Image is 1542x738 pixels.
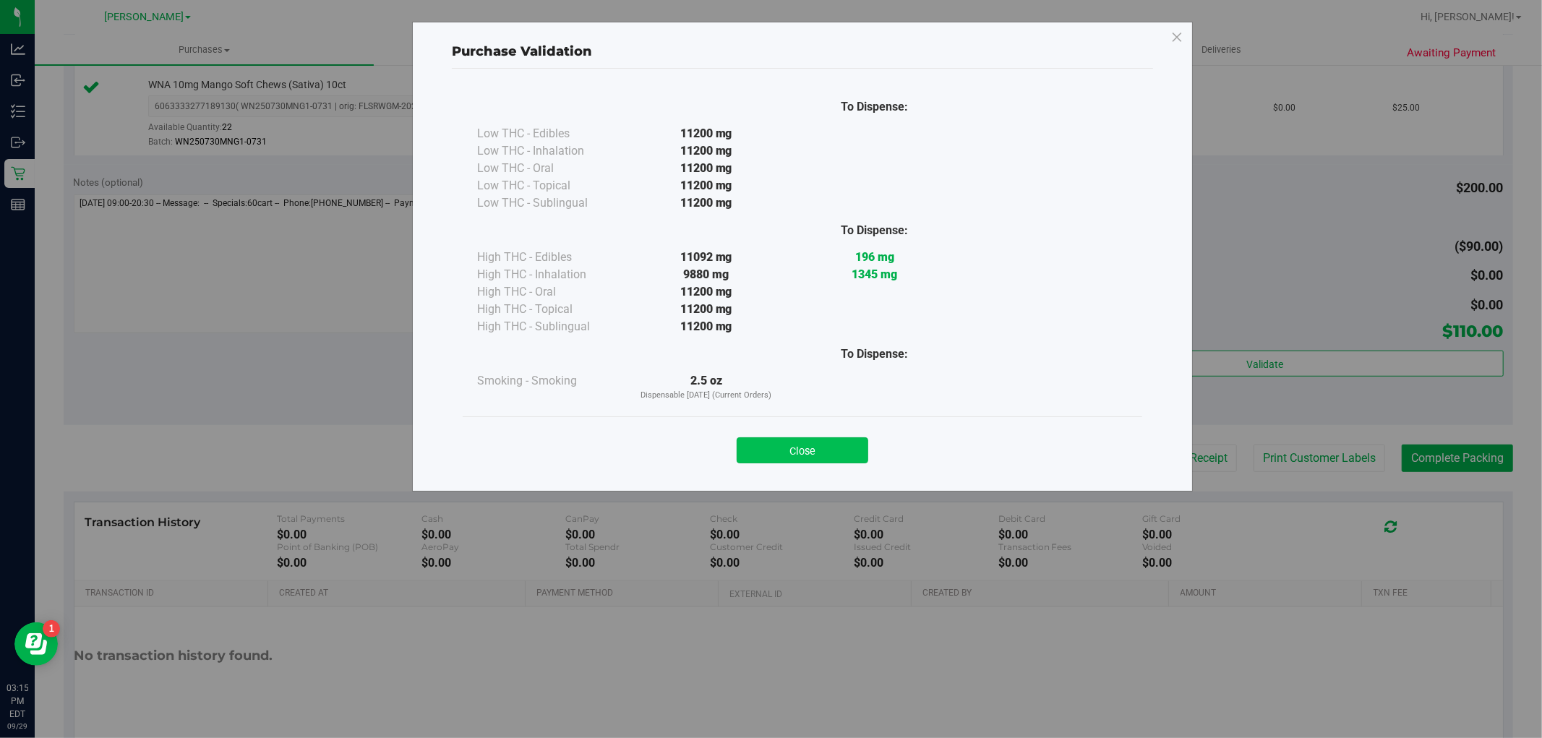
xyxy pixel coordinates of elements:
div: High THC - Inhalation [477,266,622,283]
div: Smoking - Smoking [477,372,622,390]
div: 11200 mg [622,177,790,194]
div: 9880 mg [622,266,790,283]
div: 11200 mg [622,142,790,160]
iframe: Resource center [14,622,58,666]
button: Close [737,437,868,463]
span: Purchase Validation [452,43,592,59]
div: Low THC - Oral [477,160,622,177]
div: Low THC - Sublingual [477,194,622,212]
div: Low THC - Inhalation [477,142,622,160]
div: 11200 mg [622,318,790,335]
p: Dispensable [DATE] (Current Orders) [622,390,790,402]
div: 11092 mg [622,249,790,266]
div: High THC - Edibles [477,249,622,266]
div: 2.5 oz [622,372,790,402]
div: To Dispense: [790,98,959,116]
div: High THC - Oral [477,283,622,301]
div: Low THC - Topical [477,177,622,194]
div: To Dispense: [790,222,959,239]
strong: 196 mg [855,250,894,264]
div: 11200 mg [622,283,790,301]
div: 11200 mg [622,194,790,212]
div: High THC - Topical [477,301,622,318]
div: Low THC - Edibles [477,125,622,142]
div: High THC - Sublingual [477,318,622,335]
div: To Dispense: [790,346,959,363]
iframe: Resource center unread badge [43,620,60,638]
strong: 1345 mg [852,267,897,281]
div: 11200 mg [622,301,790,318]
div: 11200 mg [622,125,790,142]
div: 11200 mg [622,160,790,177]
